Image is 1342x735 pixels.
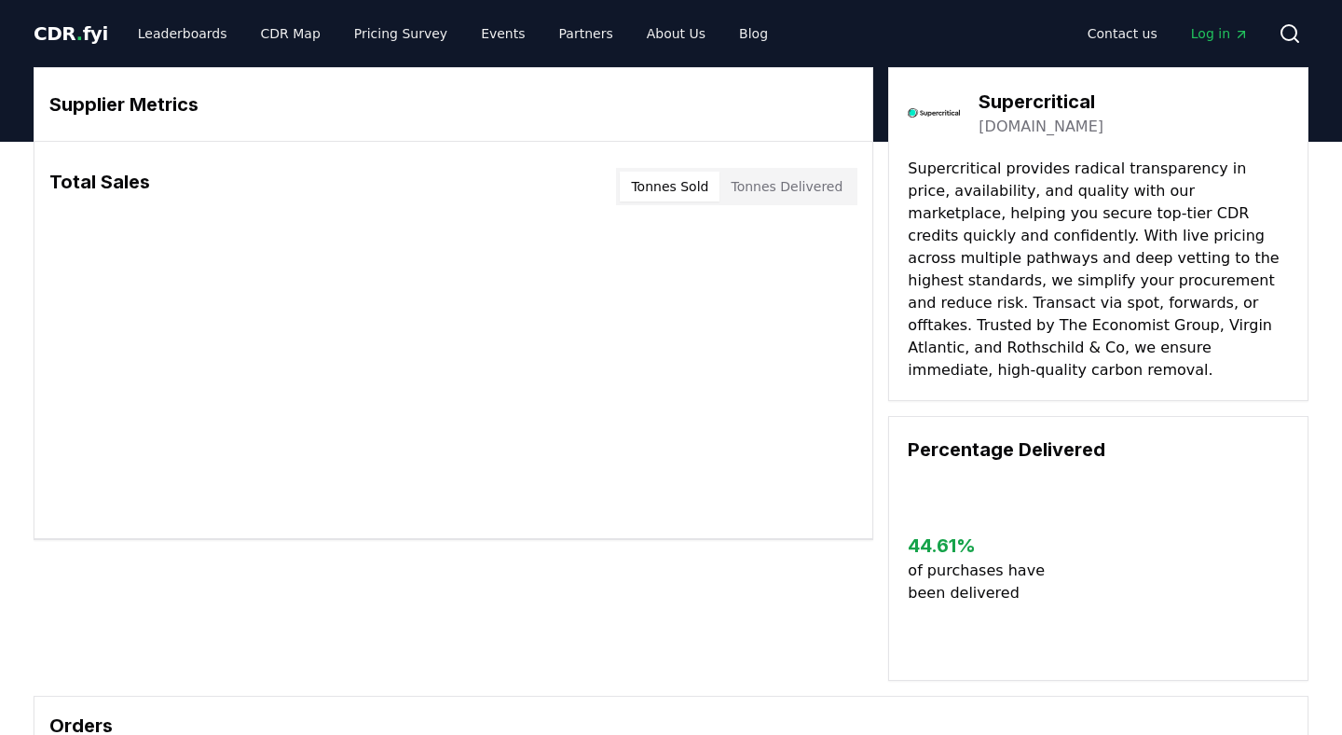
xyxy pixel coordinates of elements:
[34,22,108,45] span: CDR fyi
[632,17,720,50] a: About Us
[620,172,719,201] button: Tonnes Sold
[1073,17,1172,50] a: Contact us
[908,532,1060,560] h3: 44.61 %
[979,88,1103,116] h3: Supercritical
[246,17,335,50] a: CDR Map
[544,17,628,50] a: Partners
[908,87,960,139] img: Supercritical-logo
[123,17,242,50] a: Leaderboards
[719,172,854,201] button: Tonnes Delivered
[1073,17,1264,50] nav: Main
[908,560,1060,604] p: of purchases have been delivered
[979,116,1103,138] a: [DOMAIN_NAME]
[49,168,150,205] h3: Total Sales
[1176,17,1264,50] a: Log in
[49,90,857,118] h3: Supplier Metrics
[339,17,462,50] a: Pricing Survey
[1191,24,1249,43] span: Log in
[908,436,1289,464] h3: Percentage Delivered
[76,22,83,45] span: .
[34,21,108,47] a: CDR.fyi
[724,17,783,50] a: Blog
[123,17,783,50] nav: Main
[908,158,1289,381] p: Supercritical provides radical transparency in price, availability, and quality with our marketpl...
[466,17,540,50] a: Events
